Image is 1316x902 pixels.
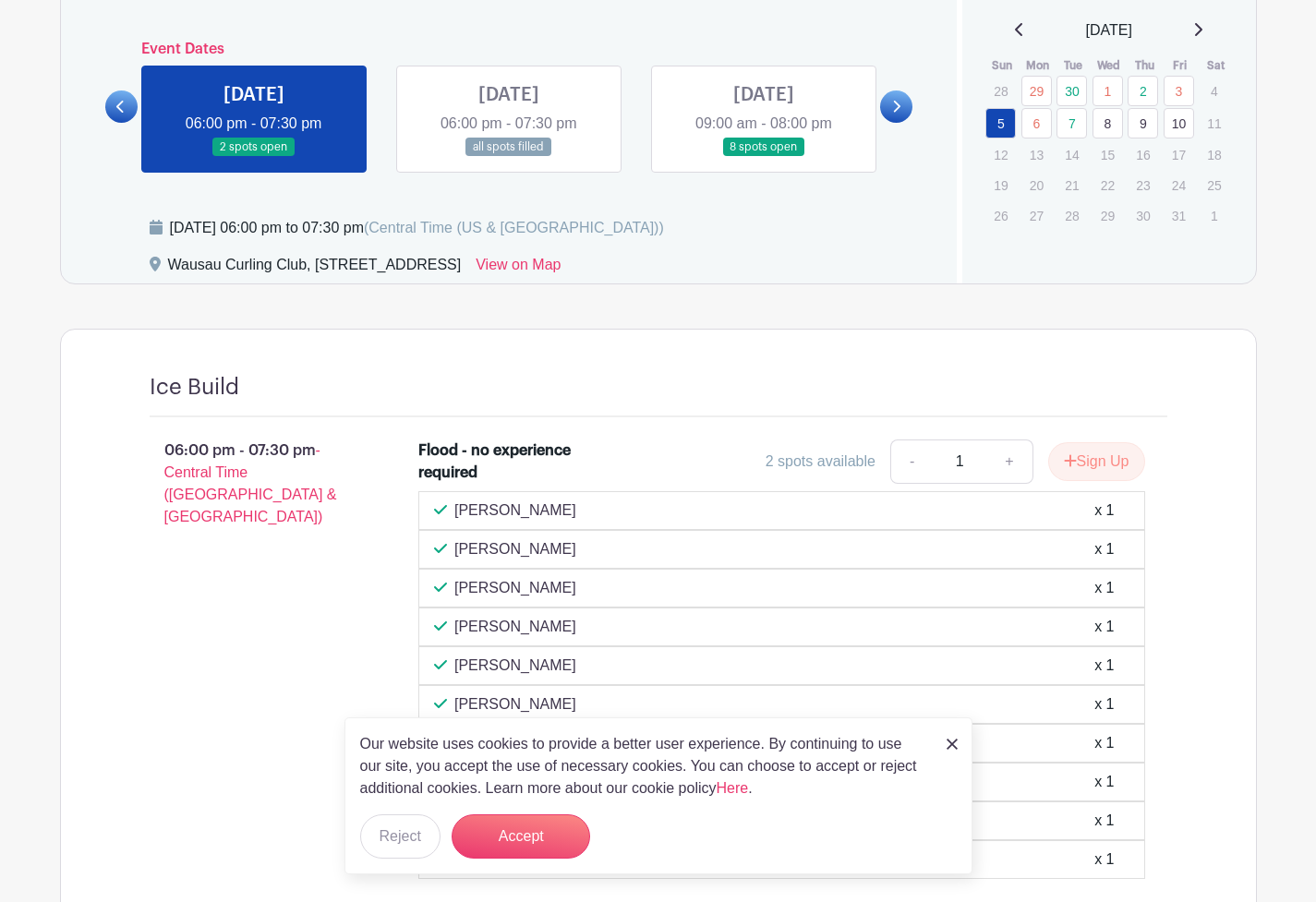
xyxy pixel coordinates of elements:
[476,254,561,283] a: View on Map
[1021,140,1052,169] p: 13
[1094,577,1114,599] div: x 1
[1093,140,1123,169] p: 15
[1056,201,1087,230] p: 28
[1199,201,1229,230] p: 1
[1128,76,1158,106] a: 2
[1164,201,1194,230] p: 31
[454,499,576,522] p: [PERSON_NAME]
[1199,140,1229,169] p: 18
[1164,171,1194,199] p: 24
[985,77,1016,105] p: 28
[364,220,664,235] span: (Central Time (US & [GEOGRAPHIC_DATA]))
[360,733,927,800] p: Our website uses cookies to provide a better user experience. By continuing to use our site, you ...
[1094,732,1114,754] div: x 1
[1199,77,1229,105] p: 4
[1092,56,1128,75] th: Wed
[360,814,441,859] button: Reject
[454,538,576,560] p: [PERSON_NAME]
[138,41,881,58] h6: Event Dates
[164,442,337,524] span: - Central Time ([GEOGRAPHIC_DATA] & [GEOGRAPHIC_DATA])
[1094,499,1114,522] div: x 1
[170,217,664,239] div: [DATE] 06:00 pm to 07:30 pm
[984,56,1020,75] th: Sun
[1164,108,1194,138] a: 10
[1128,201,1158,230] p: 30
[1056,108,1087,138] a: 7
[1199,109,1229,138] p: 11
[1094,655,1114,677] div: x 1
[1094,693,1114,716] div: x 1
[1020,56,1056,75] th: Mon
[986,439,1032,484] a: +
[1093,171,1123,199] p: 22
[1021,76,1052,106] a: 29
[1048,442,1145,481] button: Sign Up
[890,439,933,484] a: -
[985,108,1016,138] a: 5
[766,451,875,473] div: 2 spots available
[1198,56,1234,75] th: Sat
[452,814,590,859] button: Accept
[1094,848,1114,871] div: x 1
[717,780,749,796] a: Here
[1164,140,1194,169] p: 17
[1163,56,1199,75] th: Fri
[1128,140,1158,169] p: 16
[1021,171,1052,199] p: 20
[454,655,576,677] p: [PERSON_NAME]
[1094,538,1114,560] div: x 1
[1128,108,1158,138] a: 9
[1056,140,1087,169] p: 14
[985,201,1016,230] p: 26
[150,374,239,401] h4: Ice Build
[1128,171,1158,199] p: 23
[985,140,1016,169] p: 12
[1094,810,1114,832] div: x 1
[1164,76,1194,106] a: 3
[454,616,576,638] p: [PERSON_NAME]
[120,432,390,535] p: 06:00 pm - 07:30 pm
[1094,771,1114,793] div: x 1
[1093,201,1123,230] p: 29
[985,171,1016,199] p: 19
[454,693,576,716] p: [PERSON_NAME]
[1093,108,1123,138] a: 8
[1021,201,1052,230] p: 27
[454,577,576,599] p: [PERSON_NAME]
[418,439,578,484] div: Flood - no experience required
[1021,108,1052,138] a: 6
[1056,76,1087,106] a: 30
[168,254,462,283] div: Wausau Curling Club, [STREET_ADDRESS]
[947,739,958,750] img: close_button-5f87c8562297e5c2d7936805f587ecaba9071eb48480494691a3f1689db116b3.svg
[1127,56,1163,75] th: Thu
[1199,171,1229,199] p: 25
[1093,76,1123,106] a: 1
[1056,171,1087,199] p: 21
[1086,19,1132,42] span: [DATE]
[1094,616,1114,638] div: x 1
[1056,56,1092,75] th: Tue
